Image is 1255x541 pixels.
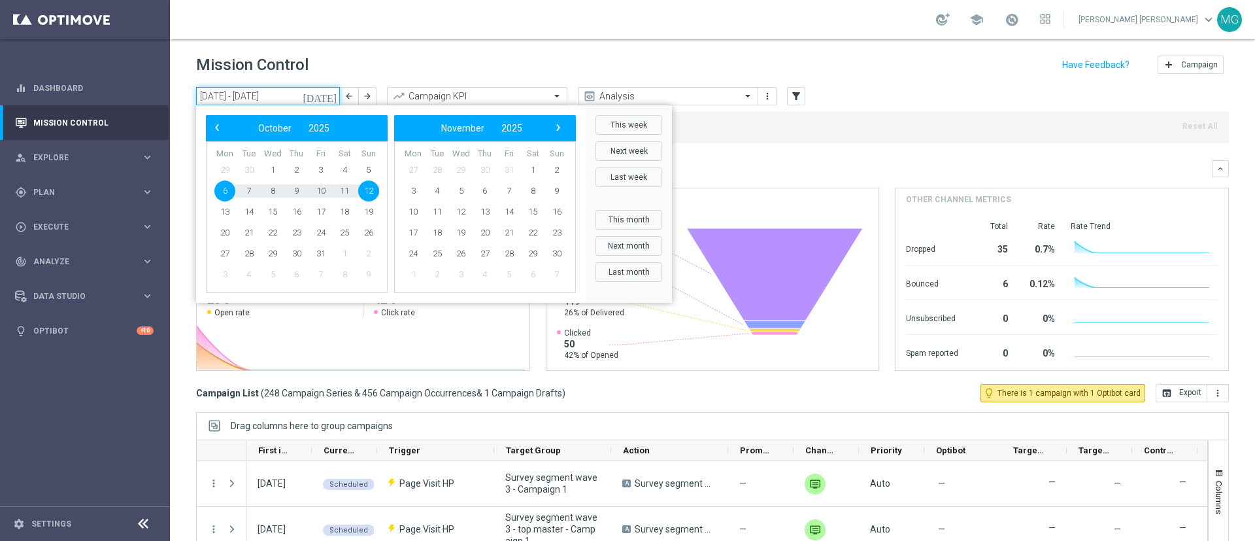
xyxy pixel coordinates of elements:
i: keyboard_arrow_right [141,255,154,268]
span: Targeted Customers [1013,445,1045,455]
i: equalizer [15,82,27,94]
th: weekday [213,148,237,160]
span: 28 [499,243,520,264]
div: 0.12% [1024,272,1055,293]
th: weekday [309,148,333,160]
span: 2 [358,243,379,264]
span: 21 [239,222,259,243]
span: 18 [334,201,355,222]
div: 35 [974,237,1008,258]
span: — [1114,524,1121,534]
label: — [1048,522,1056,534]
span: 9 [546,181,567,201]
i: filter_alt [790,90,802,102]
i: settings [13,518,25,530]
div: Plan [15,186,141,198]
span: Drag columns here to group campaigns [231,421,393,431]
i: add [1163,60,1174,70]
span: Channel [805,445,837,455]
span: Survey segment wave 3 [635,523,717,535]
button: person_search Explore keyboard_arrow_right [14,152,154,163]
span: Page Visit HP [399,478,454,489]
span: 28 [239,243,259,264]
span: Execute [33,223,141,231]
button: more_vert [761,88,774,104]
span: 14 [239,201,259,222]
span: Columns [1214,481,1224,514]
a: Dashboard [33,71,154,105]
div: Mission Control [15,105,154,140]
button: gps_fixed Plan keyboard_arrow_right [14,187,154,198]
button: November [433,120,493,137]
button: lightbulb Optibot +10 [14,326,154,336]
span: 8 [262,181,283,201]
span: school [969,12,984,27]
span: 7 [499,181,520,201]
span: & [477,388,482,398]
th: weekday [449,148,473,160]
span: 20 [475,222,495,243]
span: 30 [546,243,567,264]
span: Open rate [214,307,250,318]
i: trending_up [392,90,405,103]
span: 25 [334,222,355,243]
div: Rate [1024,221,1055,232]
span: 1 Campaign Drafts [484,387,562,399]
span: 2025 [309,123,329,133]
div: Spam reported [906,341,958,362]
div: Execute [15,221,141,233]
span: keyboard_arrow_down [1201,12,1216,27]
span: A [622,525,631,533]
button: more_vert [208,478,220,489]
bs-datepicker-navigation-view: ​ ​ ​ [397,120,566,137]
span: 26 [358,222,379,243]
span: Control Customers [1144,445,1175,455]
span: 17 [403,222,424,243]
multiple-options-button: Export to CSV [1156,387,1229,398]
h3: Campaign List [196,387,565,399]
span: First in Range [258,445,290,455]
span: 42% of Opened [564,350,618,360]
span: 26 [450,243,471,264]
span: 15 [522,201,543,222]
bs-datepicker-navigation-view: ​ ​ ​ [209,120,378,137]
span: 24 [403,243,424,264]
span: ( [261,387,264,399]
span: 2 [427,264,448,285]
input: Have Feedback? [1062,60,1129,69]
span: 7 [546,264,567,285]
span: 248 Campaign Series & 456 Campaign Occurrences [264,387,477,399]
span: Optibot [936,445,965,455]
span: 30 [475,160,495,181]
div: Dashboard [15,71,154,105]
bs-daterangepicker-container: calendar [196,105,672,303]
span: Targeted Response Rate [1079,445,1110,455]
span: Survey segment wave 3 [635,478,717,489]
span: Auto [870,524,890,534]
span: 5 [450,181,471,201]
img: Webpage Pop-up [805,519,826,540]
i: more_vert [762,91,773,101]
span: 12 [358,181,379,201]
span: Click rate [381,307,415,318]
i: keyboard_arrow_right [141,290,154,302]
div: 0 [974,307,1008,328]
div: equalizer Dashboard [14,83,154,94]
span: 19 [450,222,471,243]
div: 0 [974,341,1008,362]
th: weekday [356,148,380,160]
button: open_in_browser Export [1156,384,1207,402]
i: person_search [15,152,27,164]
div: 0% [1024,341,1055,362]
span: 4 [239,264,259,285]
span: 1 [403,264,424,285]
i: arrow_back [344,92,354,101]
div: Rate Trend [1071,221,1218,232]
th: weekday [261,148,285,160]
span: 4 [334,160,355,181]
span: 6 [475,181,495,201]
button: 2025 [300,120,338,137]
th: weekday [333,148,357,160]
